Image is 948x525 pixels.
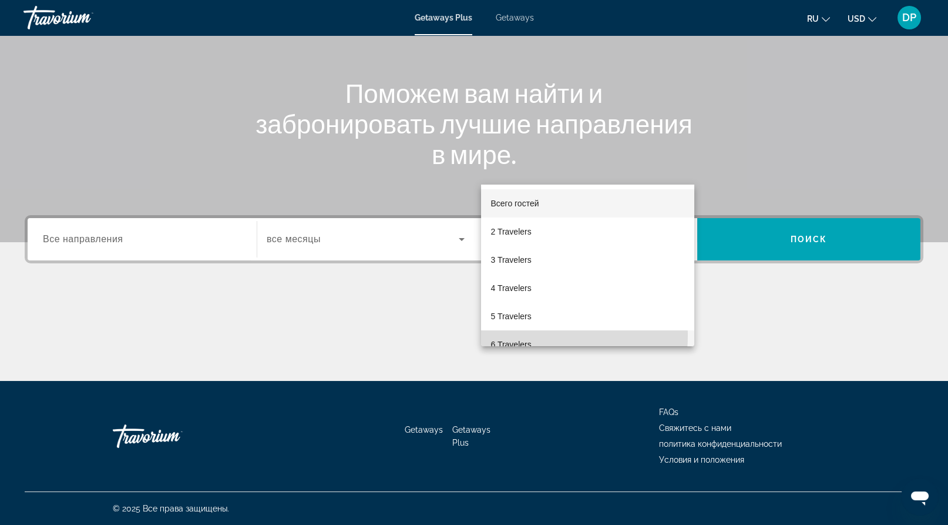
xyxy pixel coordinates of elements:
span: Всего гостей [490,199,539,208]
span: 2 Travelers [490,225,531,239]
iframe: Кнопка запуска окна обмена сообщениями [901,478,939,516]
span: 4 Travelers [490,281,531,295]
span: 3 Travelers [490,253,531,267]
span: 6 Travelers [490,337,531,352]
span: 5 Travelers [490,309,531,323]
